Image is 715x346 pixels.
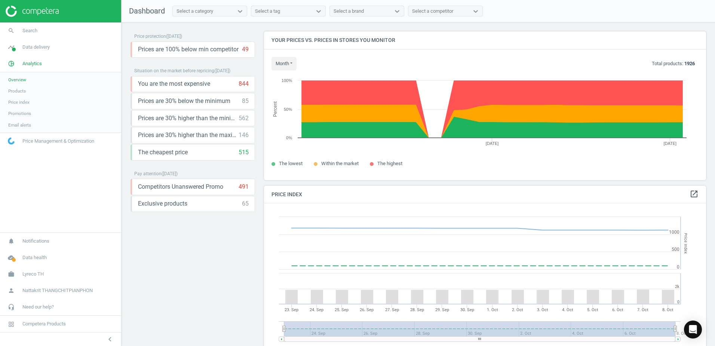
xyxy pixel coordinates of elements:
i: search [4,24,18,38]
span: Dashboard [129,6,165,15]
h4: Price Index [264,186,706,203]
p: Total products: [652,60,695,67]
div: 65 [242,200,249,208]
span: ( [DATE] ) [162,171,178,176]
button: month [271,57,297,70]
span: Prices are 100% below min competitor [138,45,239,54]
div: 491 [239,183,249,191]
b: 1926 [684,61,695,66]
span: Nattakrit THANGCHITPIANPHON [22,287,93,294]
text: 500 [672,247,679,252]
tspan: 30. Sep [460,307,474,312]
span: Promotions [8,110,31,116]
i: work [4,267,18,281]
tspan: 28. Sep [410,307,424,312]
i: person [4,283,18,298]
div: 562 [239,114,249,122]
a: open_in_new [690,189,699,199]
tspan: 8. Oct [676,331,688,336]
text: 50% [284,107,292,112]
i: cloud_done [4,251,18,265]
span: Need our help? [22,304,54,310]
span: You are the most expensive [138,80,210,88]
span: The highest [377,161,402,166]
tspan: 25. Sep [335,307,349,312]
span: Pay attention [134,171,162,176]
i: chevron_left [105,335,114,344]
tspan: Percent [273,101,278,117]
span: Prices are 30% higher than the maximal [138,131,239,139]
tspan: Price Index [683,233,688,254]
tspan: [DATE] [486,141,499,146]
span: Email alerts [8,122,31,128]
tspan: 7. Oct [637,307,648,312]
div: Select a competitor [412,8,453,15]
tspan: 4. Oct [562,307,573,312]
div: 85 [242,97,249,105]
tspan: 6. Oct [612,307,623,312]
span: Overview [8,77,26,83]
tspan: 2. Oct [512,307,523,312]
span: Data health [22,254,47,261]
div: Select a tag [255,8,280,15]
div: Select a brand [334,8,364,15]
span: The cheapest price [138,148,188,157]
span: Within the market [321,161,359,166]
tspan: 1. Oct [487,307,498,312]
div: 844 [239,80,249,88]
text: 0 [677,264,679,270]
img: ajHJNr6hYgQAAAAASUVORK5CYII= [6,6,59,17]
span: Lyreco TH [22,271,44,277]
tspan: 26. Sep [360,307,374,312]
i: timeline [4,40,18,54]
span: ( [DATE] ) [214,68,230,73]
span: The lowest [279,161,303,166]
span: Exclusive products [138,200,187,208]
tspan: [DATE] [663,141,676,146]
div: 49 [242,45,249,54]
text: 100% [282,78,292,83]
span: Data delivery [22,44,50,51]
span: Search [22,27,37,34]
i: pie_chart_outlined [4,57,18,71]
span: Situation on the market before repricing [134,68,214,73]
span: Analytics [22,60,42,67]
tspan: 8. Oct [662,307,673,312]
span: ( [DATE] ) [166,34,182,39]
i: headset_mic [4,300,18,314]
span: Products [8,88,26,94]
tspan: 24. Sep [310,307,323,312]
h4: Your prices vs. prices in stores you monitor [264,31,706,49]
span: Competera Products [22,321,66,327]
div: Select a category [177,8,213,15]
i: open_in_new [690,189,699,198]
button: chevron_left [101,334,119,344]
span: Price protection [134,34,166,39]
span: Price index [8,99,30,105]
tspan: 27. Sep [385,307,399,312]
span: Competitors Unanswered Promo [138,183,223,191]
div: Open Intercom Messenger [684,321,702,339]
img: wGWNvw8QSZomAAAAABJRU5ErkJggg== [8,137,15,145]
span: Prices are 30% below the minimum [138,97,230,105]
text: 1000 [669,230,679,235]
div: 146 [239,131,249,139]
i: notifications [4,234,18,248]
tspan: 29. Sep [435,307,449,312]
span: Notifications [22,238,49,245]
tspan: 5. Oct [587,307,598,312]
text: 2k [675,284,679,289]
tspan: 3. Oct [537,307,548,312]
text: 0 [677,300,679,304]
tspan: 23. Sep [285,307,298,312]
text: 0% [286,136,292,140]
span: Price Management & Optimization [22,138,94,145]
div: 515 [239,148,249,157]
span: Prices are 30% higher than the minimum [138,114,239,122]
